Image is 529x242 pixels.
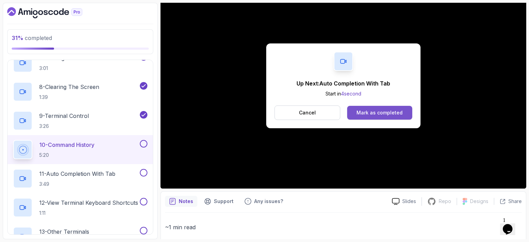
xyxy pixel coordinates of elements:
[200,196,238,207] button: Support button
[13,140,147,159] button: 10-Command History5:20
[39,123,89,130] p: 3:26
[254,198,283,205] p: Any issues?
[39,199,138,207] p: 12 - View Terminal Keyboard Shortcuts
[179,198,193,205] p: Notes
[39,65,84,72] p: 3:01
[7,7,98,18] a: Dashboard
[386,198,422,205] a: Slides
[39,152,94,159] p: 5:20
[356,109,403,116] div: Mark as completed
[165,196,197,207] button: notes button
[165,222,522,232] p: ~1 min read
[39,210,138,216] p: 1:11
[12,34,52,41] span: completed
[13,198,147,217] button: 12-View Terminal Keyboard Shortcuts1:11
[341,91,361,97] span: 4 second
[439,198,451,205] p: Repo
[240,196,287,207] button: Feedback button
[39,181,115,188] p: 3:49
[274,105,340,120] button: Cancel
[402,198,416,205] p: Slides
[12,34,23,41] span: 31 %
[39,228,89,236] p: 13 - Other Terminals
[13,53,147,72] button: 7-Moving Cursor3:01
[13,169,147,188] button: 11-Auto Completion With Tab3:49
[347,106,412,120] button: Mark as completed
[214,198,234,205] p: Support
[508,198,522,205] p: Share
[39,83,99,91] p: 8 - Clearing The Screen
[494,198,522,205] button: Share
[297,90,390,97] p: Start in
[39,170,115,178] p: 11 - Auto Completion With Tab
[39,112,89,120] p: 9 - Terminal Control
[470,198,488,205] p: Designs
[13,111,147,130] button: 9-Terminal Control3:26
[39,141,94,149] p: 10 - Command History
[500,214,522,235] iframe: chat widget
[297,79,390,88] p: Up Next: Auto Completion With Tab
[299,109,316,116] p: Cancel
[13,82,147,101] button: 8-Clearing The Screen1:39
[39,94,99,101] p: 1:39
